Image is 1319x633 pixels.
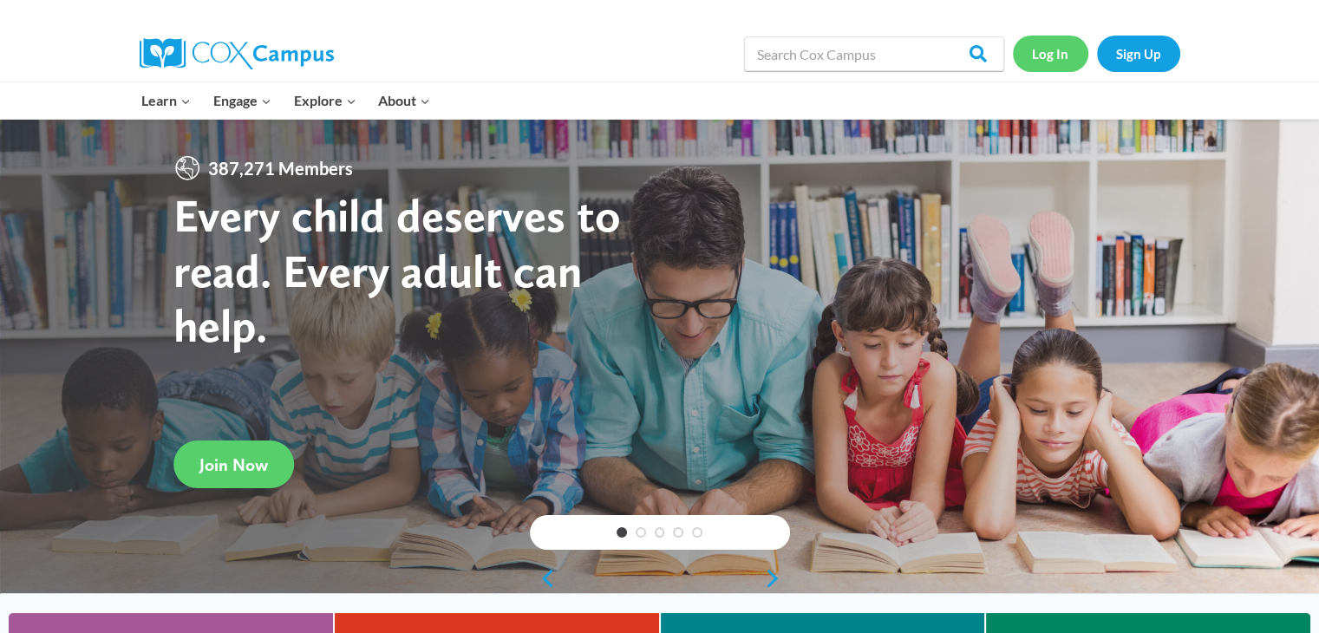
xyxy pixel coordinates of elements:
[530,568,556,589] a: previous
[283,82,368,119] button: Child menu of Explore
[201,154,360,182] span: 387,271 Members
[617,527,627,538] a: 1
[1097,36,1180,71] a: Sign Up
[655,527,665,538] a: 3
[131,82,441,119] nav: Primary Navigation
[1013,36,1088,71] a: Log In
[140,38,334,69] img: Cox Campus
[1013,36,1180,71] nav: Secondary Navigation
[530,561,790,596] div: content slider buttons
[636,527,646,538] a: 2
[202,82,283,119] button: Child menu of Engage
[173,441,294,489] a: Join Now
[673,527,683,538] a: 4
[764,568,790,589] a: next
[367,82,441,119] button: Child menu of About
[199,454,268,475] span: Join Now
[173,187,621,353] strong: Every child deserves to read. Every adult can help.
[131,82,203,119] button: Child menu of Learn
[692,527,702,538] a: 5
[744,36,1004,71] input: Search Cox Campus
